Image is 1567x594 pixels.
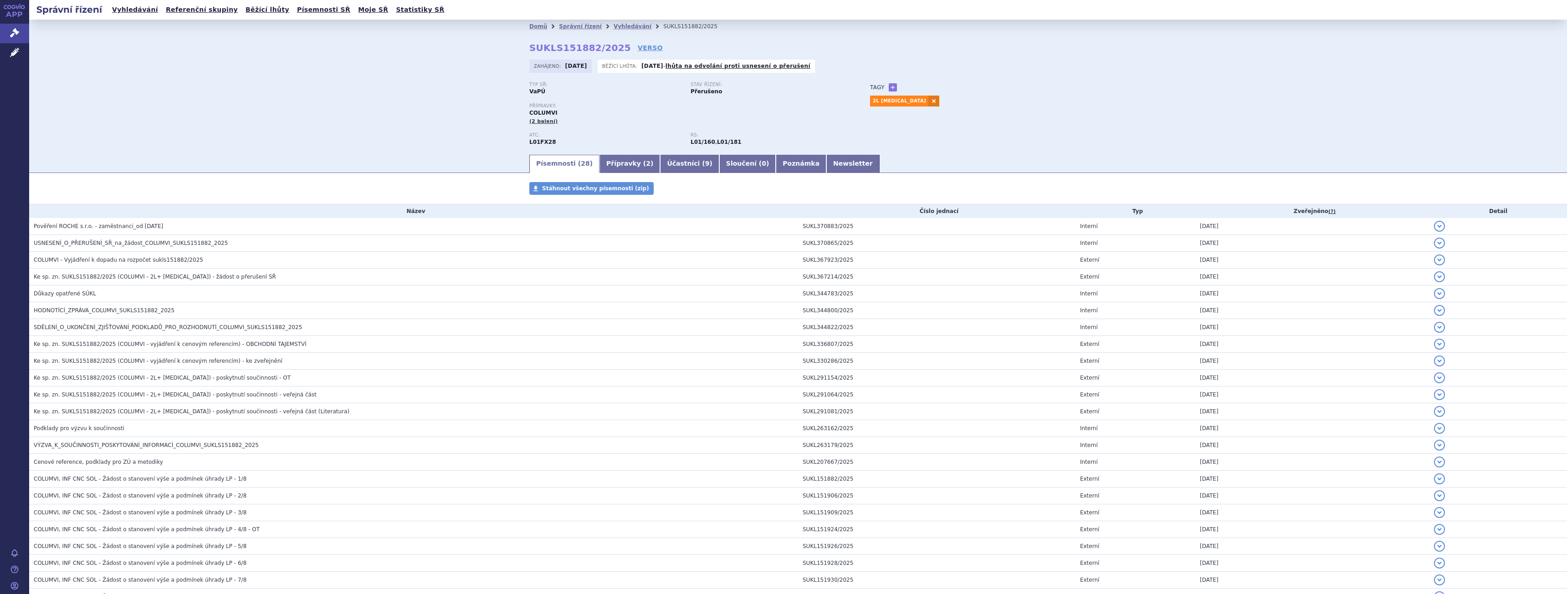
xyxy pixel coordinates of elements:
p: Typ SŘ: [529,82,681,87]
td: [DATE] [1195,403,1429,420]
th: Typ [1075,204,1195,218]
a: Stáhnout všechny písemnosti (zip) [529,182,654,195]
span: Interní [1080,240,1098,246]
span: 2 [646,160,650,167]
span: 28 [581,160,589,167]
td: SUKL330286/2025 [798,353,1075,370]
button: detail [1434,271,1445,282]
span: Externí [1080,391,1099,398]
li: SUKLS151882/2025 [663,20,729,33]
a: Vyhledávání [109,4,161,16]
span: Externí [1080,274,1099,280]
span: Důkazy opatřené SÚKL [34,290,96,297]
strong: [DATE] [641,63,663,69]
span: Ke sp. zn. SUKLS151882/2025 (COLUMVI - 2L+ DLBCL) - poskytnutí součinnosti - OT [34,375,291,381]
td: SUKL151906/2025 [798,487,1075,504]
button: detail [1434,457,1445,467]
th: Název [29,204,798,218]
span: Ke sp. zn. SUKLS151882/2025 (COLUMVI - 2L+ DLBCL) - poskytnutí součinnosti - veřejná část (Litera... [34,408,349,415]
button: detail [1434,221,1445,232]
td: [DATE] [1195,521,1429,538]
span: 9 [705,160,710,167]
span: 0 [762,160,766,167]
td: [DATE] [1195,504,1429,521]
span: Externí [1080,560,1099,566]
span: Interní [1080,459,1098,465]
strong: Přerušeno [691,88,722,95]
a: Poznámka [776,155,826,173]
a: Písemnosti (28) [529,155,599,173]
span: Cenové reference, podklady pro ZÚ a metodiky [34,459,163,465]
td: [DATE] [1195,454,1429,471]
p: Stav řízení: [691,82,843,87]
button: detail [1434,355,1445,366]
span: Zahájeno: [534,62,563,70]
td: SUKL344822/2025 [798,319,1075,336]
p: ATC: [529,132,681,138]
td: [DATE] [1195,538,1429,555]
span: VÝZVA_K_SOUČINNOSTI_POSKYTOVÁNÍ_INFORMACÍ_COLUMVI_SUKLS151882_2025 [34,442,259,448]
a: Sloučení (0) [719,155,776,173]
td: [DATE] [1195,269,1429,285]
th: Detail [1429,204,1567,218]
span: (2 balení) [529,118,558,124]
button: detail [1434,372,1445,383]
a: + [889,83,897,91]
button: detail [1434,423,1445,434]
td: SUKL151924/2025 [798,521,1075,538]
td: SUKL344783/2025 [798,285,1075,302]
span: Interní [1080,307,1098,314]
td: SUKL367923/2025 [798,252,1075,269]
th: Číslo jednací [798,204,1075,218]
span: COLUMVI, INF CNC SOL - Žádost o stanovení výše a podmínek úhrady LP - 6/8 [34,560,246,566]
span: Interní [1080,290,1098,297]
button: detail [1434,558,1445,569]
td: [DATE] [1195,302,1429,319]
td: [DATE] [1195,218,1429,235]
button: detail [1434,507,1445,518]
span: Interní [1080,324,1098,330]
td: SUKL336807/2025 [798,336,1075,353]
button: detail [1434,541,1445,552]
span: USNESENÍ_O_PŘERUŠENÍ_SŘ_na_žádost_COLUMVI_SUKLS151882_2025 [34,240,228,246]
span: SDĚLENÍ_O_UKONČENÍ_ZJIŠŤOVÁNÍ_PODKLADŮ_PRO_ROZHODNUTÍ_COLUMVI_SUKLS151882_2025 [34,324,302,330]
span: COLUMVI, INF CNC SOL - Žádost o stanovení výše a podmínek úhrady LP - 1/8 [34,476,246,482]
button: detail [1434,322,1445,333]
span: Externí [1080,543,1099,549]
button: detail [1434,238,1445,249]
td: [DATE] [1195,386,1429,403]
div: , [691,132,852,146]
span: COLUMVI, INF CNC SOL - Žádost o stanovení výše a podmínek úhrady LP - 5/8 [34,543,246,549]
span: Běžící lhůta: [602,62,639,70]
span: Interní [1080,223,1098,229]
span: Interní [1080,442,1098,448]
td: SUKL367214/2025 [798,269,1075,285]
td: [DATE] [1195,487,1429,504]
span: Externí [1080,358,1099,364]
td: SUKL263179/2025 [798,437,1075,454]
button: detail [1434,254,1445,265]
strong: [DATE] [565,63,587,69]
button: detail [1434,473,1445,484]
strong: GLOFITAMAB [529,139,556,145]
td: [DATE] [1195,252,1429,269]
strong: SUKLS151882/2025 [529,42,631,53]
span: Podklady pro výzvu k součinnosti [34,425,124,432]
td: [DATE] [1195,437,1429,454]
td: SUKL263162/2025 [798,420,1075,437]
a: Referenční skupiny [163,4,241,16]
td: [DATE] [1195,420,1429,437]
td: [DATE] [1195,555,1429,572]
td: SUKL151926/2025 [798,538,1075,555]
button: detail [1434,524,1445,535]
a: Přípravky (2) [599,155,660,173]
td: SUKL151882/2025 [798,471,1075,487]
span: Interní [1080,425,1098,432]
td: SUKL291064/2025 [798,386,1075,403]
td: SUKL207667/2025 [798,454,1075,471]
span: COLUMVI - Vyjádření k dopadu na rozpočet sukls151882/2025 [34,257,203,263]
p: Přípravky: [529,103,852,109]
span: Stáhnout všechny písemnosti (zip) [542,185,649,192]
button: detail [1434,490,1445,501]
button: detail [1434,574,1445,585]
